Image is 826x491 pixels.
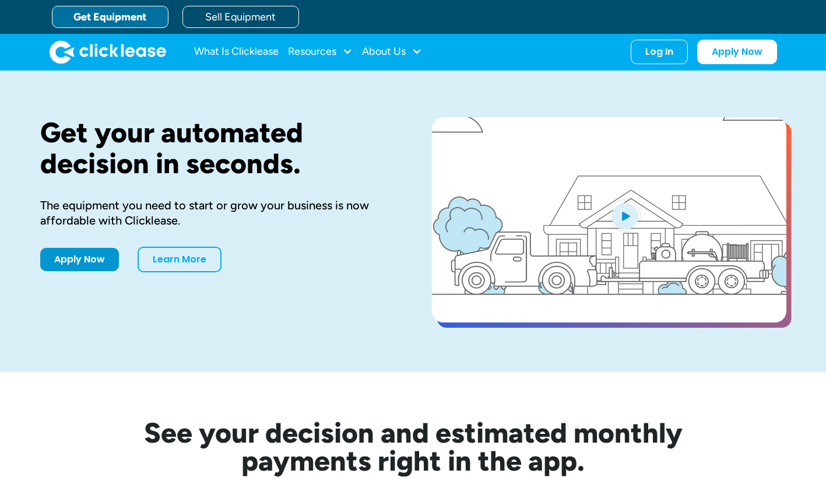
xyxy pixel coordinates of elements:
[288,40,353,64] div: Resources
[138,247,222,272] a: Learn More
[50,40,166,64] a: home
[645,46,673,58] div: Log In
[697,40,777,64] a: Apply Now
[50,40,166,64] img: Clicklease logo
[362,40,422,64] div: About Us
[40,248,119,271] a: Apply Now
[52,6,168,28] a: Get Equipment
[194,40,279,64] a: What Is Clicklease
[40,117,395,179] h1: Get your automated decision in seconds.
[432,117,786,322] a: open lightbox
[182,6,299,28] a: Sell Equipment
[609,199,641,232] img: Blue play button logo on a light blue circular background
[40,198,395,228] div: The equipment you need to start or grow your business is now affordable with Clicklease.
[87,419,740,475] h2: See your decision and estimated monthly payments right in the app.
